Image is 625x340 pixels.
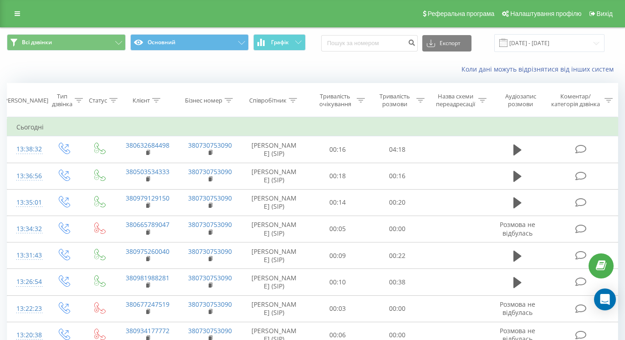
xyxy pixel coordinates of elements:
[500,300,535,317] span: Розмова не відбулась
[271,39,289,46] span: Графік
[126,273,169,282] a: 380981988281
[16,300,36,318] div: 13:22:23
[307,216,367,242] td: 00:05
[16,140,36,158] div: 13:38:32
[422,35,471,52] button: Експорт
[307,269,367,295] td: 00:10
[316,93,354,108] div: Тривалість очікування
[367,136,427,163] td: 04:18
[428,10,495,17] span: Реферальна програма
[188,141,232,149] a: 380730753090
[188,247,232,256] a: 380730753090
[188,194,232,202] a: 380730753090
[52,93,72,108] div: Тип дзвінка
[307,242,367,269] td: 00:09
[249,97,287,104] div: Співробітник
[185,97,222,104] div: Бізнес номер
[126,141,169,149] a: 380632684498
[126,167,169,176] a: 380503534333
[89,97,107,104] div: Статус
[461,65,618,73] a: Коли дані можуть відрізнятися вiд інших систем
[497,93,544,108] div: Аудіозапис розмови
[510,10,581,17] span: Налаштування профілю
[188,300,232,309] a: 380730753090
[367,295,427,322] td: 00:00
[133,97,150,104] div: Клієнт
[188,326,232,335] a: 380730753090
[126,326,169,335] a: 380934177772
[307,295,367,322] td: 00:03
[321,35,418,52] input: Пошук за номером
[241,189,308,216] td: [PERSON_NAME] (SIP)
[367,242,427,269] td: 00:22
[130,34,249,51] button: Основний
[241,269,308,295] td: [PERSON_NAME] (SIP)
[22,39,52,46] span: Всі дзвінки
[500,220,535,237] span: Розмова не відбулась
[307,189,367,216] td: 00:14
[367,163,427,189] td: 00:16
[307,163,367,189] td: 00:18
[435,93,476,108] div: Назва схеми переадресації
[126,300,169,309] a: 380677247519
[7,118,618,136] td: Сьогодні
[594,288,616,310] div: Open Intercom Messenger
[16,273,36,291] div: 13:26:54
[375,93,414,108] div: Тривалість розмови
[241,216,308,242] td: [PERSON_NAME] (SIP)
[253,34,306,51] button: Графік
[7,34,126,51] button: Всі дзвінки
[126,220,169,229] a: 380665789047
[126,194,169,202] a: 380979129150
[188,167,232,176] a: 380730753090
[16,167,36,185] div: 13:36:56
[16,220,36,238] div: 13:34:32
[241,242,308,269] td: [PERSON_NAME] (SIP)
[241,295,308,322] td: [PERSON_NAME] (SIP)
[307,136,367,163] td: 00:16
[16,247,36,264] div: 13:31:43
[188,273,232,282] a: 380730753090
[2,97,48,104] div: [PERSON_NAME]
[241,136,308,163] td: [PERSON_NAME] (SIP)
[188,220,232,229] a: 380730753090
[126,247,169,256] a: 380975260040
[367,269,427,295] td: 00:38
[367,189,427,216] td: 00:20
[241,163,308,189] td: [PERSON_NAME] (SIP)
[597,10,613,17] span: Вихід
[367,216,427,242] td: 00:00
[549,93,602,108] div: Коментар/категорія дзвінка
[16,194,36,211] div: 13:35:01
